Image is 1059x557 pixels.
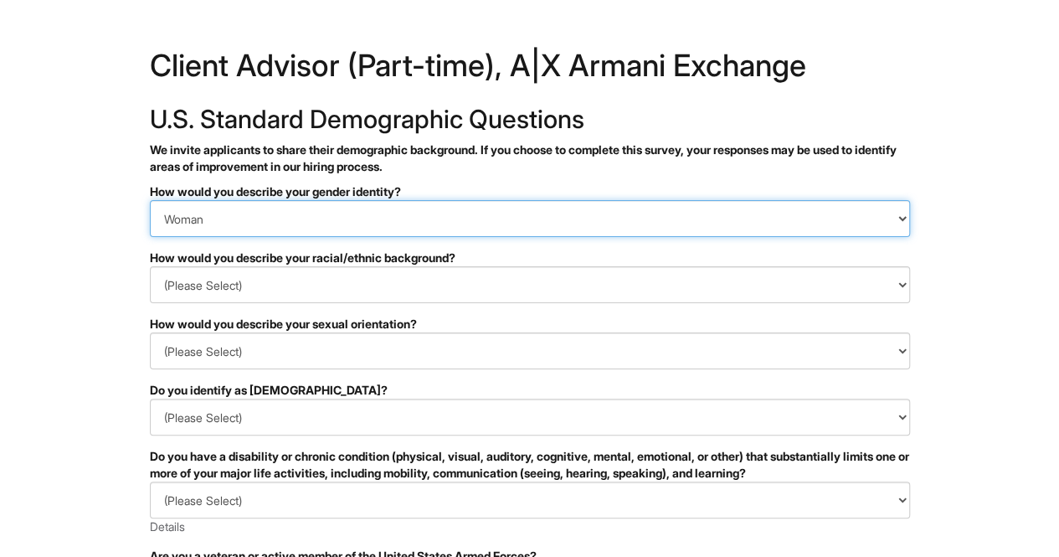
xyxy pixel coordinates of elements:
[150,448,910,482] div: Do you have a disability or chronic condition (physical, visual, auditory, cognitive, mental, emo...
[150,519,185,534] a: Details
[150,250,910,266] div: How would you describe your racial/ethnic background?
[150,106,910,133] h2: U.S. Standard Demographic Questions
[150,200,910,237] select: How would you describe your gender identity?
[150,183,910,200] div: How would you describe your gender identity?
[150,482,910,518] select: Do you have a disability or chronic condition (physical, visual, auditory, cognitive, mental, emo...
[150,399,910,436] select: Do you identify as transgender?
[150,316,910,333] div: How would you describe your sexual orientation?
[150,50,910,89] h1: Client Advisor (Part-time), A|X Armani Exchange
[150,382,910,399] div: Do you identify as [DEMOGRAPHIC_DATA]?
[150,333,910,369] select: How would you describe your sexual orientation?
[150,266,910,303] select: How would you describe your racial/ethnic background?
[150,142,910,175] p: We invite applicants to share their demographic background. If you choose to complete this survey...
